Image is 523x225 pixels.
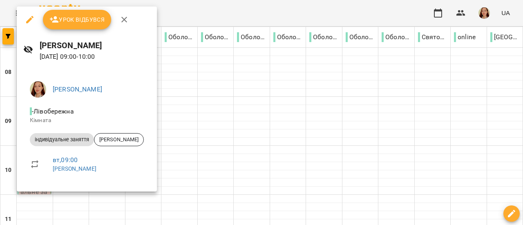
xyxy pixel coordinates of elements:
[43,10,112,29] button: Урок відбувся
[30,136,94,143] span: індивідуальне заняття
[53,156,78,164] a: вт , 09:00
[53,85,102,93] a: [PERSON_NAME]
[94,133,144,146] div: [PERSON_NAME]
[30,116,144,125] p: Кімната
[30,81,46,98] img: 1aaa033595bdaa007c48cc53672aeeef.jpg
[94,136,143,143] span: [PERSON_NAME]
[49,15,105,25] span: Урок відбувся
[40,39,150,52] h6: [PERSON_NAME]
[40,52,150,62] p: [DATE] 09:00 - 10:00
[30,107,76,115] span: - Лівобережна
[53,165,96,172] a: [PERSON_NAME]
